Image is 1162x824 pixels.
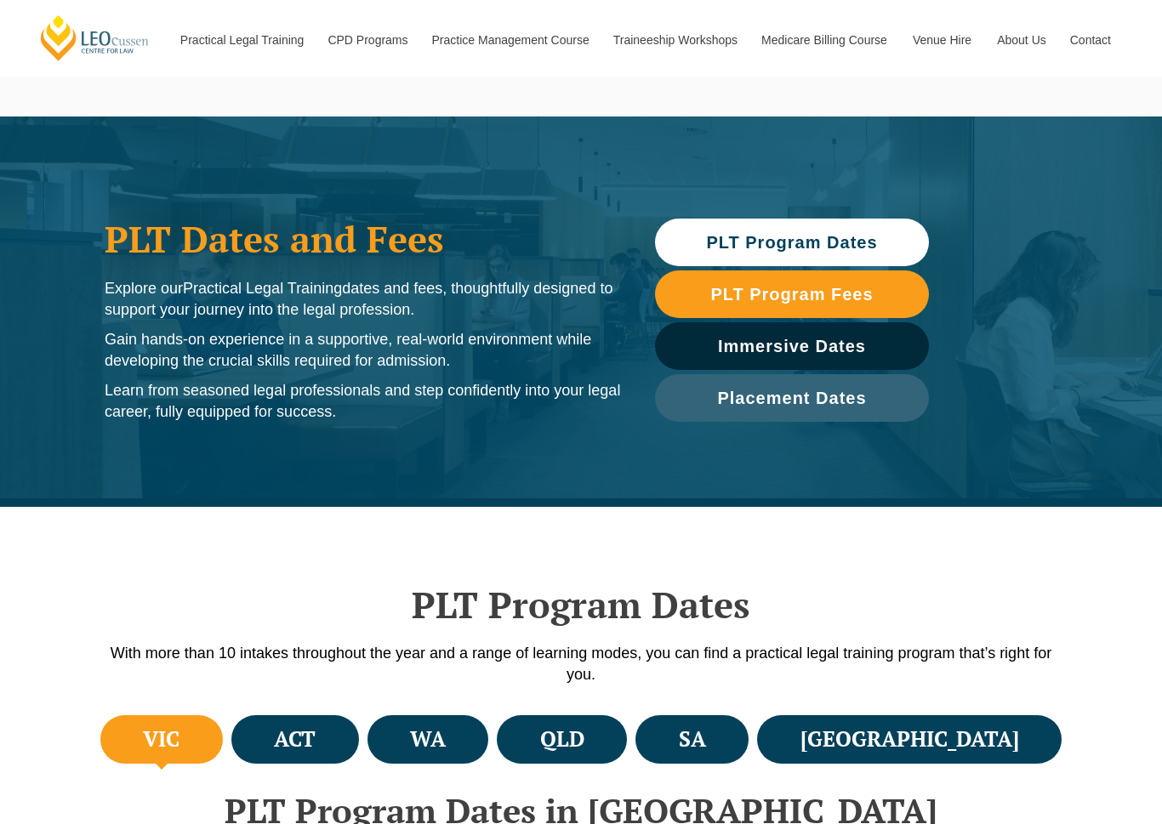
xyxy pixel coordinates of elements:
a: [PERSON_NAME] Centre for Law [38,14,151,62]
h4: [GEOGRAPHIC_DATA] [800,725,1019,753]
a: Traineeship Workshops [601,3,749,77]
a: About Us [984,3,1057,77]
p: Learn from seasoned legal professionals and step confidently into your legal career, fully equipp... [105,380,621,423]
h4: QLD [540,725,584,753]
span: PLT Program Fees [710,286,873,303]
span: Placement Dates [717,389,866,406]
h4: WA [410,725,446,753]
h4: ACT [274,725,316,753]
a: PLT Program Fees [655,270,929,318]
a: CPD Programs [315,3,419,77]
span: Practical Legal Training [183,280,342,297]
span: Immersive Dates [718,338,866,355]
a: Practical Legal Training [168,3,316,77]
a: Immersive Dates [655,322,929,370]
a: Practice Management Course [419,3,601,77]
a: Medicare Billing Course [749,3,900,77]
p: Gain hands-on experience in a supportive, real-world environment while developing the crucial ski... [105,329,621,372]
p: With more than 10 intakes throughout the year and a range of learning modes, you can find a pract... [96,643,1066,685]
a: Placement Dates [655,374,929,422]
span: PLT Program Dates [706,234,877,251]
a: Contact [1057,3,1124,77]
p: Explore our dates and fees, thoughtfully designed to support your journey into the legal profession. [105,278,621,321]
h4: SA [679,725,706,753]
a: PLT Program Dates [655,219,929,266]
h1: PLT Dates and Fees [105,218,621,260]
a: Venue Hire [900,3,984,77]
h4: VIC [143,725,179,753]
h2: PLT Program Dates [96,583,1066,626]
